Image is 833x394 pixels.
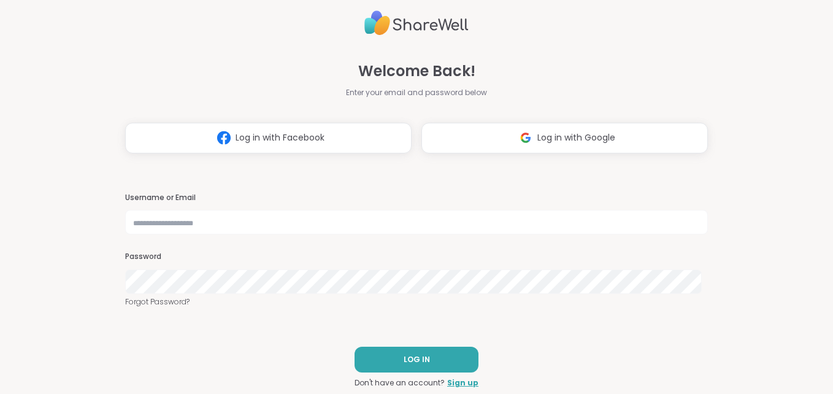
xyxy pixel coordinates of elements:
[236,131,324,144] span: Log in with Facebook
[447,377,478,388] a: Sign up
[537,131,615,144] span: Log in with Google
[358,60,475,82] span: Welcome Back!
[346,87,487,98] span: Enter your email and password below
[355,377,445,388] span: Don't have an account?
[404,354,430,365] span: LOG IN
[355,347,478,373] button: LOG IN
[514,126,537,149] img: ShareWell Logomark
[364,6,469,41] img: ShareWell Logo
[125,123,412,153] button: Log in with Facebook
[125,296,708,307] a: Forgot Password?
[125,252,708,262] h3: Password
[212,126,236,149] img: ShareWell Logomark
[421,123,708,153] button: Log in with Google
[125,193,708,203] h3: Username or Email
